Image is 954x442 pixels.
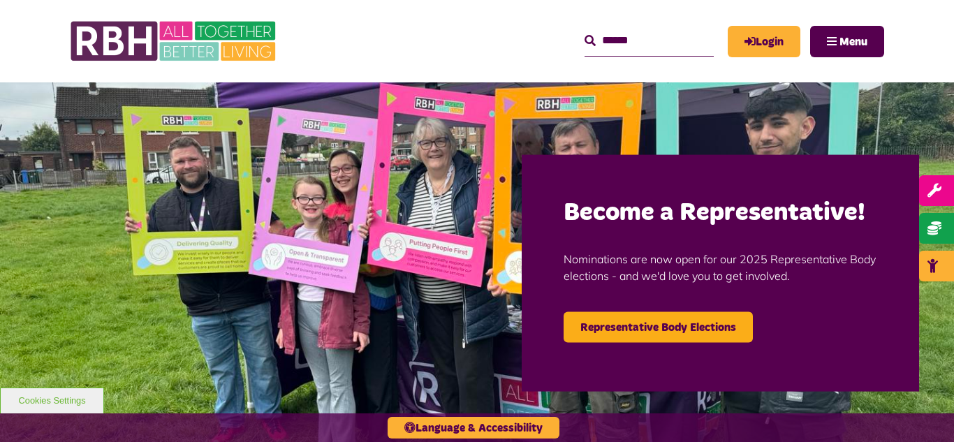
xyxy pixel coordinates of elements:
[70,14,279,68] img: RBH
[564,229,877,304] p: Nominations are now open for our 2025 Representative Body elections - and we'd love you to get in...
[839,36,867,47] span: Menu
[388,417,559,439] button: Language & Accessibility
[564,196,877,229] h2: Become a Representative!
[810,26,884,57] button: Navigation
[564,311,753,342] a: Representative Body Elections
[728,26,800,57] a: MyRBH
